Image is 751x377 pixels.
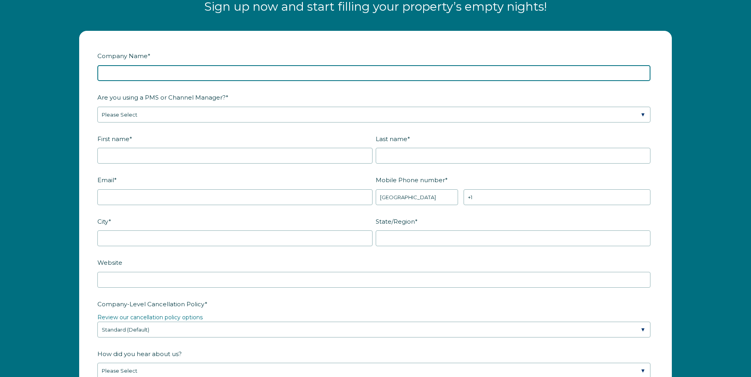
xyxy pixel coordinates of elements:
[97,298,205,310] span: Company-Level Cancellation Policy
[376,215,415,228] span: State/Region
[376,174,445,186] span: Mobile Phone number
[97,91,226,104] span: Are you using a PMS or Channel Manager?
[376,133,407,145] span: Last name
[97,314,203,321] a: Review our cancellation policy options
[97,256,122,269] span: Website
[97,50,148,62] span: Company Name
[97,174,114,186] span: Email
[97,348,182,360] span: How did you hear about us?
[97,215,108,228] span: City
[97,133,129,145] span: First name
